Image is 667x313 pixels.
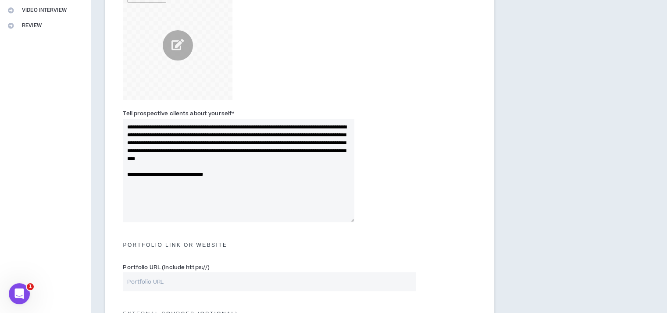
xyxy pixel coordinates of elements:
label: Tell prospective clients about yourself [123,107,234,121]
h5: Portfolio Link or Website [116,242,483,248]
iframe: Intercom live chat [9,283,30,304]
span: 1 [27,283,34,290]
input: Portfolio URL [123,272,415,291]
label: Portfolio URL (Include https://) [123,260,210,274]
